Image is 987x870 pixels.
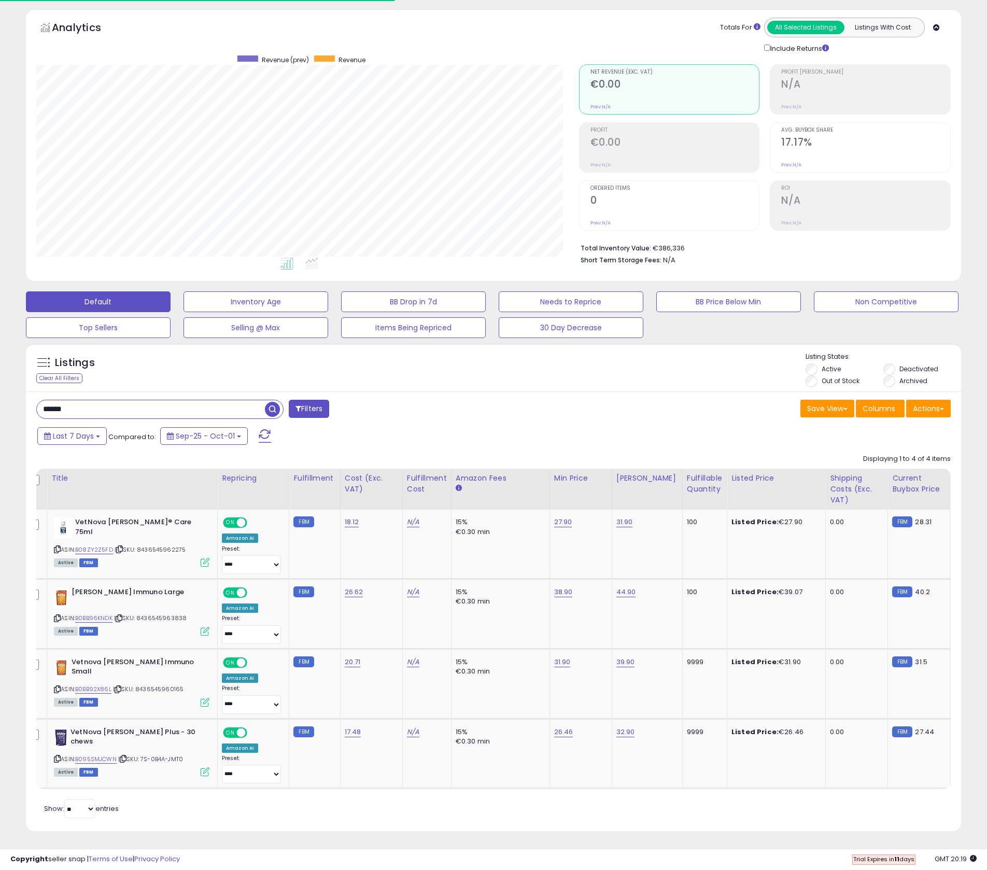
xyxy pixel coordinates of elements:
div: 0.00 [830,587,880,597]
span: Revenue [339,55,365,64]
div: Preset: [222,615,281,644]
strong: Copyright [10,854,48,864]
small: Prev: N/A [781,220,801,226]
small: FBM [293,726,314,737]
h2: €0.00 [590,136,759,150]
span: ON [224,728,237,737]
div: Min Price [554,473,608,484]
small: Prev: N/A [590,162,611,168]
div: 15% [456,657,542,667]
span: Net Revenue (Exc. VAT) [590,69,759,75]
a: B08ZY2Z5FD [75,545,113,554]
div: Repricing [222,473,285,484]
button: Save View [800,400,854,417]
span: Columns [863,403,895,414]
div: [PERSON_NAME] [616,473,678,484]
a: 26.62 [345,587,363,597]
div: ASIN: [54,657,209,706]
button: Default [26,291,171,312]
span: FBM [79,558,98,567]
div: Current Buybox Price [892,473,946,495]
span: FBM [79,698,98,707]
div: Fulfillment Cost [407,473,447,495]
button: Last 7 Days [37,427,107,445]
b: Short Term Storage Fees: [581,256,661,264]
div: Amazon AI [222,673,258,683]
div: Preset: [222,685,281,714]
h2: N/A [781,194,950,208]
b: 11 [894,855,899,863]
div: ASIN: [54,727,209,776]
div: €26.46 [731,727,817,737]
div: €39.07 [731,587,817,597]
div: €27.90 [731,517,817,527]
span: Sep-25 - Oct-01 [176,431,235,441]
div: 100 [687,587,719,597]
button: All Selected Listings [767,21,844,34]
div: Include Returns [756,43,842,54]
button: Top Sellers [26,317,171,338]
div: seller snap | | [10,854,180,864]
button: 30 Day Decrease [499,317,643,338]
a: N/A [407,657,419,667]
span: All listings currently available for purchase on Amazon [54,698,78,707]
small: Prev: N/A [590,220,611,226]
img: 31dBbb7J6NL._SL40_.jpg [54,587,69,608]
div: Amazon Fees [456,473,545,484]
button: BB Drop in 7d [341,291,486,312]
div: Shipping Costs (Exc. VAT) [830,473,883,506]
span: OFF [246,658,262,667]
div: 15% [456,517,542,527]
div: ASIN: [54,517,209,566]
a: 20.71 [345,657,361,667]
div: Clear All Filters [36,373,82,383]
span: Show: entries [44,804,119,813]
h2: N/A [781,78,950,92]
b: Vetnova [PERSON_NAME] Immuno Small [72,657,198,679]
small: FBM [892,586,912,597]
small: FBM [892,516,912,527]
div: 0.00 [830,517,880,527]
h5: Listings [55,356,95,370]
small: Prev: N/A [781,104,801,110]
a: B095SMJCWN [75,755,117,764]
a: 38.90 [554,587,573,597]
button: BB Price Below Min [656,291,801,312]
span: 31.5 [915,657,927,667]
span: Profit [590,128,759,133]
a: 18.12 [345,517,359,527]
div: 100 [687,517,719,527]
small: FBM [293,586,314,597]
label: Archived [899,376,927,385]
span: 2025-10-9 20:19 GMT [935,854,977,864]
span: Profit [PERSON_NAME] [781,69,950,75]
b: Listed Price: [731,587,779,597]
div: €0.30 min [456,667,542,676]
li: €386,336 [581,241,943,254]
span: OFF [246,518,262,527]
small: Prev: N/A [781,162,801,168]
div: 0.00 [830,727,880,737]
span: OFF [246,728,262,737]
div: €0.30 min [456,597,542,606]
a: B0BB92X86L [75,685,111,694]
span: 27.44 [915,727,934,737]
span: FBM [79,768,98,777]
div: Amazon AI [222,534,258,543]
div: Displaying 1 to 4 of 4 items [863,454,951,464]
small: FBM [293,656,314,667]
div: Preset: [222,545,281,574]
div: 15% [456,587,542,597]
button: Selling @ Max [184,317,328,338]
h2: 0 [590,194,759,208]
div: 9999 [687,727,719,737]
a: 27.90 [554,517,572,527]
h5: Analytics [52,20,121,37]
div: €31.90 [731,657,817,667]
div: 9999 [687,657,719,667]
a: B0BB96KNDK [75,614,112,623]
button: Non Competitive [814,291,958,312]
h2: €0.00 [590,78,759,92]
button: Items Being Repriced [341,317,486,338]
small: Amazon Fees. [456,484,462,493]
